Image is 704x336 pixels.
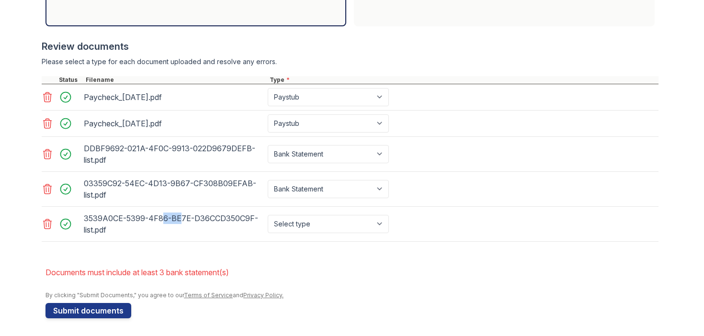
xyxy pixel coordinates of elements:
div: Please select a type for each document uploaded and resolve any errors. [42,57,659,67]
div: Paycheck_[DATE].pdf [84,90,264,105]
button: Submit documents [45,303,131,318]
div: Type [268,76,659,84]
div: 03359C92-54EC-4D13-9B67-CF308B09EFAB-list.pdf [84,176,264,202]
div: Status [57,76,84,84]
div: DDBF9692-021A-4F0C-9913-022D9679DEFB-list.pdf [84,141,264,168]
a: Terms of Service [184,291,233,299]
div: Paycheck_[DATE].pdf [84,116,264,131]
div: By clicking "Submit Documents," you agree to our and [45,291,659,299]
div: Filename [84,76,268,84]
div: 3539A0CE-5399-4F86-BE7E-D36CCD350C9F-list.pdf [84,211,264,237]
div: Review documents [42,40,659,53]
a: Privacy Policy. [243,291,284,299]
li: Documents must include at least 3 bank statement(s) [45,263,659,282]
